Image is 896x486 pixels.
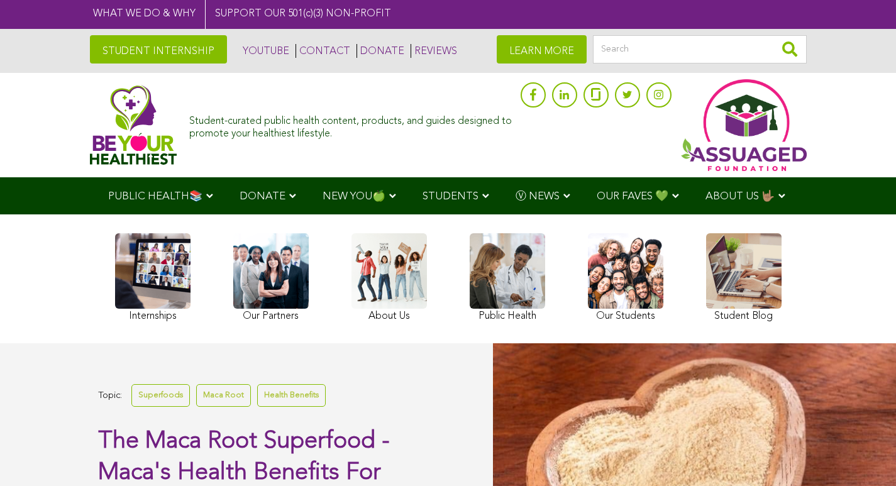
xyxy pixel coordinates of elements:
a: REVIEWS [411,44,457,58]
a: Health Benefits [257,384,326,406]
a: Superfoods [131,384,190,406]
span: ABOUT US 🤟🏽 [705,191,775,202]
img: Assuaged App [681,79,807,171]
span: DONATE [240,191,285,202]
iframe: Chat Widget [833,426,896,486]
img: Assuaged [90,85,177,165]
a: Maca Root [196,384,251,406]
div: Student-curated public health content, products, and guides designed to promote your healthiest l... [189,109,514,140]
a: YOUTUBE [240,44,289,58]
img: glassdoor [591,88,600,101]
span: STUDENTS [423,191,478,202]
span: Topic: [98,387,122,404]
span: OUR FAVES 💚 [597,191,668,202]
a: STUDENT INTERNSHIP [90,35,227,64]
div: Navigation Menu [90,177,807,214]
a: CONTACT [296,44,350,58]
a: DONATE [357,44,404,58]
span: PUBLIC HEALTH📚 [108,191,202,202]
input: Search [593,35,807,64]
span: NEW YOU🍏 [323,191,385,202]
span: Ⓥ NEWS [516,191,560,202]
a: LEARN MORE [497,35,587,64]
